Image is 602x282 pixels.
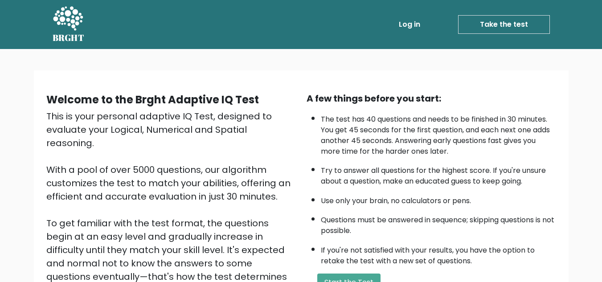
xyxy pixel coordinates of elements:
div: A few things before you start: [307,92,556,105]
b: Welcome to the Brght Adaptive IQ Test [46,92,259,107]
a: BRGHT [53,4,85,45]
a: Take the test [458,15,550,34]
li: Use only your brain, no calculators or pens. [321,191,556,206]
li: Try to answer all questions for the highest score. If you're unsure about a question, make an edu... [321,161,556,187]
a: Log in [395,16,424,33]
li: The test has 40 questions and needs to be finished in 30 minutes. You get 45 seconds for the firs... [321,110,556,157]
li: Questions must be answered in sequence; skipping questions is not possible. [321,210,556,236]
h5: BRGHT [53,33,85,43]
li: If you're not satisfied with your results, you have the option to retake the test with a new set ... [321,241,556,266]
